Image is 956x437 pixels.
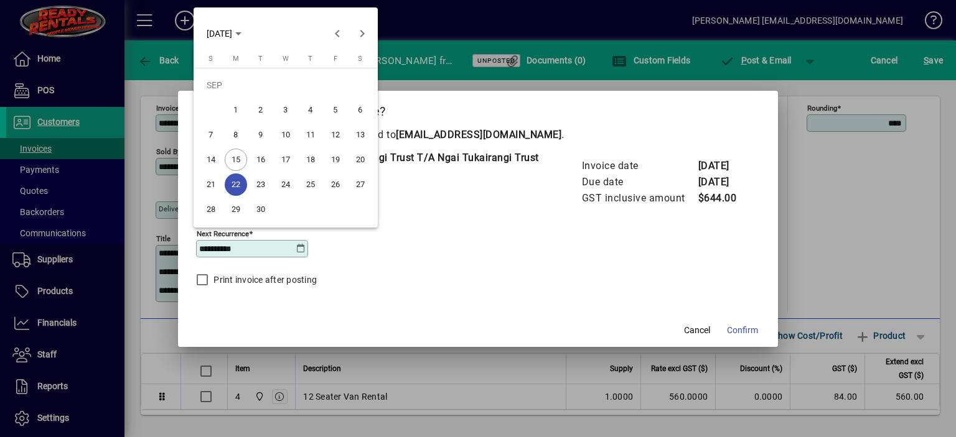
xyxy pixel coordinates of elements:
[202,22,246,45] button: Choose month and year
[200,173,222,196] span: 21
[298,98,323,122] button: Thu Sep 04 2025
[298,172,323,197] button: Thu Sep 25 2025
[233,55,239,63] span: M
[324,149,347,171] span: 19
[248,122,273,147] button: Tue Sep 09 2025
[250,149,272,171] span: 16
[349,173,372,196] span: 27
[199,73,373,98] td: SEP
[348,172,373,197] button: Sat Sep 27 2025
[348,122,373,147] button: Sat Sep 13 2025
[200,198,222,221] span: 28
[250,99,272,121] span: 2
[274,149,297,171] span: 17
[273,122,298,147] button: Wed Sep 10 2025
[225,173,247,196] span: 22
[350,21,375,46] button: Next month
[199,147,223,172] button: Sun Sep 14 2025
[273,98,298,122] button: Wed Sep 03 2025
[298,122,323,147] button: Thu Sep 11 2025
[248,98,273,122] button: Tue Sep 02 2025
[250,173,272,196] span: 23
[199,197,223,222] button: Sun Sep 28 2025
[324,173,347,196] span: 26
[274,173,297,196] span: 24
[323,122,348,147] button: Fri Sep 12 2025
[273,172,298,197] button: Wed Sep 24 2025
[248,147,273,172] button: Tue Sep 16 2025
[298,147,323,172] button: Thu Sep 18 2025
[225,124,247,146] span: 8
[225,149,247,171] span: 15
[223,172,248,197] button: Mon Sep 22 2025
[248,172,273,197] button: Tue Sep 23 2025
[274,99,297,121] span: 3
[207,29,232,39] span: [DATE]
[299,99,322,121] span: 4
[258,55,263,63] span: T
[323,147,348,172] button: Fri Sep 19 2025
[223,147,248,172] button: Mon Sep 15 2025
[223,98,248,122] button: Mon Sep 01 2025
[283,55,289,63] span: W
[299,149,322,171] span: 18
[324,99,347,121] span: 5
[225,198,247,221] span: 29
[348,98,373,122] button: Sat Sep 06 2025
[308,55,312,63] span: T
[200,149,222,171] span: 14
[199,172,223,197] button: Sun Sep 21 2025
[223,122,248,147] button: Mon Sep 08 2025
[325,21,350,46] button: Previous month
[209,55,213,63] span: S
[323,172,348,197] button: Fri Sep 26 2025
[248,197,273,222] button: Tue Sep 30 2025
[324,124,347,146] span: 12
[200,124,222,146] span: 7
[349,124,372,146] span: 13
[299,124,322,146] span: 11
[348,147,373,172] button: Sat Sep 20 2025
[334,55,337,63] span: F
[273,147,298,172] button: Wed Sep 17 2025
[250,198,272,221] span: 30
[358,55,362,63] span: S
[349,149,372,171] span: 20
[323,98,348,122] button: Fri Sep 05 2025
[199,122,223,147] button: Sun Sep 07 2025
[274,124,297,146] span: 10
[299,173,322,196] span: 25
[225,99,247,121] span: 1
[250,124,272,146] span: 9
[349,99,372,121] span: 6
[223,197,248,222] button: Mon Sep 29 2025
